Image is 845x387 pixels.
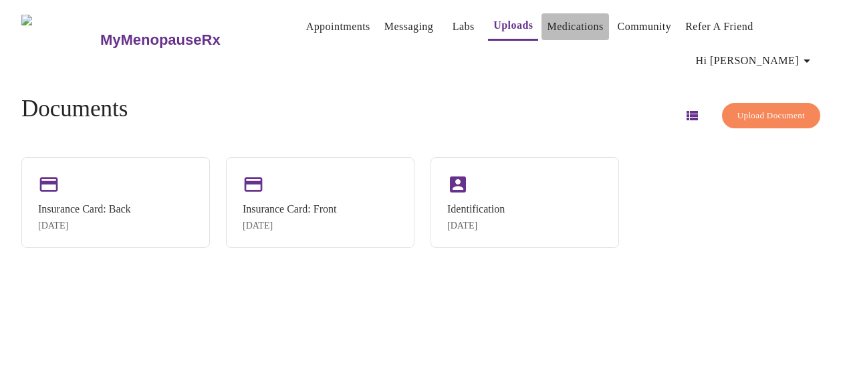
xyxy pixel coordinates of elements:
a: Refer a Friend [685,17,753,36]
a: Medications [547,17,603,36]
h4: Documents [21,96,128,122]
button: Labs [442,13,485,40]
div: Identification [447,203,505,215]
a: Community [618,17,672,36]
h3: MyMenopauseRx [100,31,221,49]
button: Messaging [379,13,439,40]
div: [DATE] [447,221,505,231]
button: Refer a Friend [680,13,759,40]
a: Uploads [493,16,533,35]
span: Upload Document [737,108,805,124]
button: Medications [541,13,608,40]
button: Community [612,13,677,40]
button: Hi [PERSON_NAME] [691,47,820,74]
a: Labs [453,17,475,36]
div: Insurance Card: Back [38,203,131,215]
button: Switch to list view [676,100,708,132]
span: Hi [PERSON_NAME] [696,51,815,70]
button: Uploads [488,12,538,41]
img: MyMenopauseRx Logo [21,15,98,65]
div: Insurance Card: Front [243,203,336,215]
a: MyMenopauseRx [98,17,273,63]
div: [DATE] [38,221,131,231]
a: Appointments [306,17,370,36]
button: Upload Document [722,103,820,129]
button: Appointments [301,13,376,40]
div: [DATE] [243,221,336,231]
a: Messaging [384,17,433,36]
